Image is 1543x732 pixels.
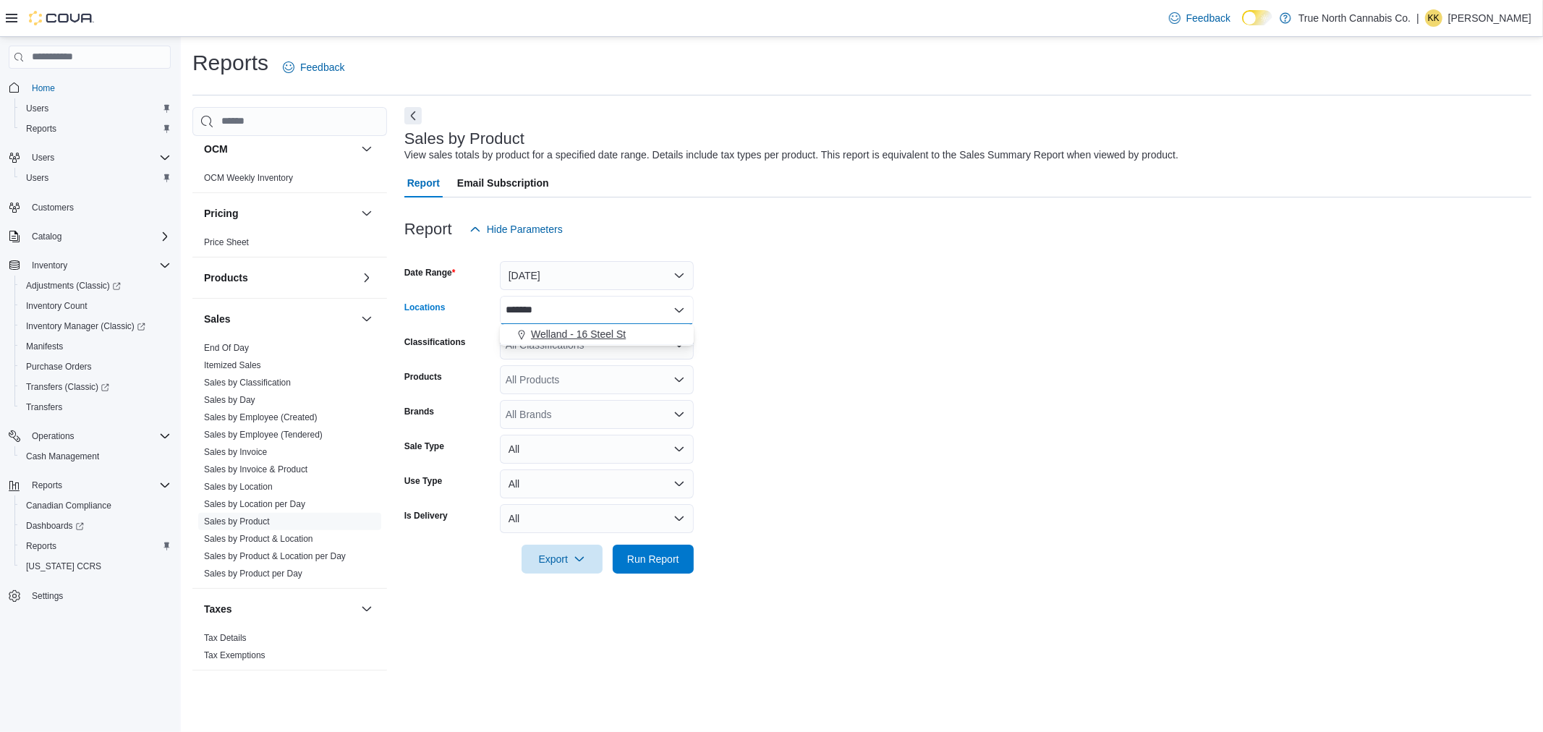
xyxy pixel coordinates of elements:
span: Feedback [300,60,344,75]
a: Sales by Location [204,482,273,492]
a: Users [20,169,54,187]
button: Settings [3,585,177,606]
span: Inventory Count [26,300,88,312]
a: Adjustments (Classic) [14,276,177,296]
span: Cash Management [26,451,99,462]
span: Transfers [20,399,171,416]
span: Users [26,149,171,166]
label: Use Type [404,475,442,487]
span: Itemized Sales [204,359,261,371]
span: Sales by Invoice & Product [204,464,307,475]
span: Export [530,545,594,574]
span: Purchase Orders [26,361,92,373]
a: Reports [20,120,62,137]
div: Pricing [192,234,387,257]
label: Locations [404,302,446,313]
button: Manifests [14,336,177,357]
a: Inventory Manager (Classic) [20,318,151,335]
a: Transfers [20,399,68,416]
a: Feedback [277,53,350,82]
a: Sales by Product & Location [204,534,313,544]
p: True North Cannabis Co. [1298,9,1411,27]
button: Export [522,545,603,574]
a: Users [20,100,54,117]
a: Settings [26,587,69,605]
span: Transfers (Classic) [26,381,109,393]
a: End Of Day [204,343,249,353]
button: Users [26,149,60,166]
span: Dashboards [26,520,84,532]
button: Inventory Count [14,296,177,316]
span: Inventory Manager (Classic) [26,320,145,332]
div: Choose from the following options [500,324,694,345]
span: Tax Details [204,632,247,644]
span: [US_STATE] CCRS [26,561,101,572]
a: Reports [20,537,62,555]
span: Run Report [627,552,679,566]
button: Customers [3,197,177,218]
span: Cash Management [20,448,171,465]
span: Customers [26,198,171,216]
h3: Products [204,271,248,285]
button: Sales [204,312,355,326]
span: Hide Parameters [487,222,563,237]
a: Tax Details [204,633,247,643]
span: Sales by Day [204,394,255,406]
a: Sales by Day [204,395,255,405]
span: Users [26,103,48,114]
button: Taxes [358,600,375,618]
button: Close list of options [673,305,685,316]
a: Price Sheet [204,237,249,247]
button: Reports [26,477,68,494]
span: Inventory Manager (Classic) [20,318,171,335]
span: Sales by Employee (Tendered) [204,429,323,441]
span: Dashboards [20,517,171,535]
span: Customers [32,202,74,213]
button: Products [358,269,375,286]
button: Purchase Orders [14,357,177,377]
img: Cova [29,11,94,25]
span: Reports [32,480,62,491]
a: Sales by Invoice [204,447,267,457]
span: Email Subscription [457,169,549,197]
span: Users [20,169,171,187]
button: Reports [14,536,177,556]
span: Operations [26,427,171,445]
h3: Taxes [204,602,232,616]
label: Brands [404,406,434,417]
span: Sales by Classification [204,377,291,388]
button: Transfers [14,397,177,417]
a: Adjustments (Classic) [20,277,127,294]
span: Report [407,169,440,197]
a: Sales by Employee (Created) [204,412,318,422]
button: Reports [14,119,177,139]
span: Feedback [1186,11,1230,25]
a: Sales by Product [204,516,270,527]
span: Transfers (Classic) [20,378,171,396]
span: Adjustments (Classic) [20,277,171,294]
button: Reports [3,475,177,495]
p: | [1416,9,1419,27]
span: End Of Day [204,342,249,354]
span: Settings [32,590,63,602]
span: Home [32,82,55,94]
h1: Reports [192,48,268,77]
label: Is Delivery [404,510,448,522]
nav: Complex example [9,72,171,644]
button: Catalog [3,226,177,247]
button: Inventory [3,255,177,276]
span: Sales by Product & Location [204,533,313,545]
span: Price Sheet [204,237,249,248]
a: Purchase Orders [20,358,98,375]
span: OCM Weekly Inventory [204,172,293,184]
span: Tax Exemptions [204,650,265,661]
button: Hide Parameters [464,215,569,244]
button: Operations [26,427,80,445]
label: Products [404,371,442,383]
button: Open list of options [673,409,685,420]
span: Reports [20,120,171,137]
label: Date Range [404,267,456,278]
button: Next [404,107,422,124]
span: Sales by Invoice [204,446,267,458]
